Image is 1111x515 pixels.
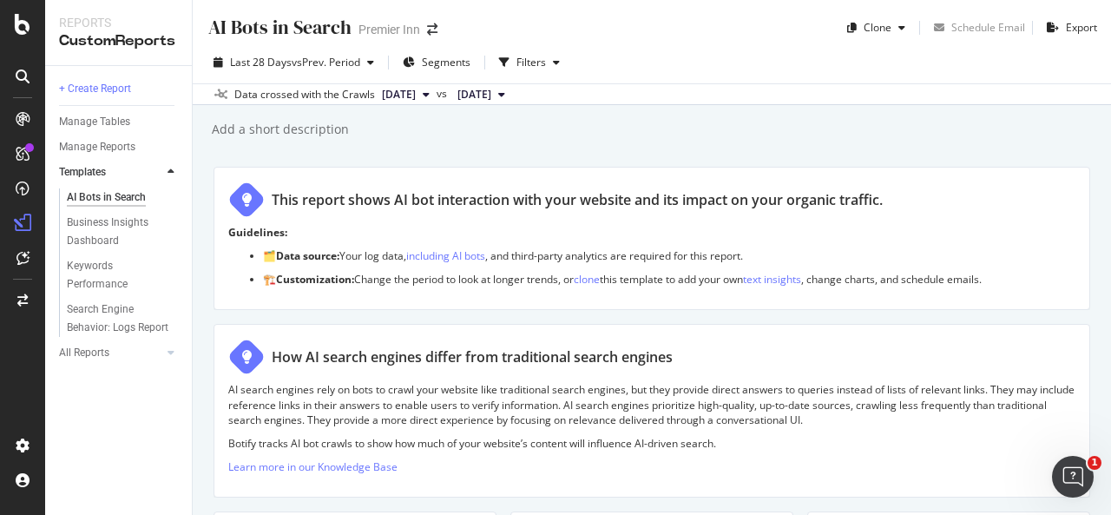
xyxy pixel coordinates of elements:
div: Business Insights Dashboard [67,214,167,250]
p: Botify tracks AI bot crawls to show how much of your website’s content will influence AI-driven s... [228,436,1075,451]
a: All Reports [59,344,162,362]
div: Filters [516,55,546,69]
a: Keywords Performance [67,257,180,294]
p: AI search engines rely on bots to crawl your website like traditional search engines, but they pr... [228,382,1075,426]
div: Manage Reports [59,138,135,156]
span: 2025 Jul. 21st [457,87,491,102]
span: 1 [1088,456,1101,470]
div: Add a short description [210,121,349,138]
button: [DATE] [375,84,437,105]
div: How AI search engines differ from traditional search enginesAI search engines rely on bots to cra... [214,324,1090,498]
div: Templates [59,163,106,182]
div: Schedule Email [951,20,1025,35]
a: Manage Reports [59,138,180,156]
strong: Data source: [276,248,339,263]
span: Segments [422,55,470,69]
div: Reports [59,14,178,31]
a: Learn more in our Knowledge Base [228,459,398,474]
strong: Customization: [276,272,354,287]
div: AI Bots in Search [207,14,352,41]
a: text insights [743,272,801,287]
button: [DATE] [450,84,512,105]
p: 🗂️ Your log data, , and third-party analytics are required for this report. [263,248,1075,263]
a: Templates [59,163,162,182]
span: 2025 Aug. 18th [382,87,416,102]
div: Search Engine Behavior: Logs Report [67,300,169,337]
strong: Guidelines: [228,225,287,240]
div: Premier Inn [358,21,420,38]
div: arrow-right-arrow-left [427,23,437,36]
span: vs [437,86,450,102]
div: How AI search engines differ from traditional search engines [272,347,673,367]
a: including AI bots [406,248,485,263]
div: CustomReports [59,31,178,51]
a: Search Engine Behavior: Logs Report [67,300,180,337]
span: vs Prev. Period [292,55,360,69]
span: Last 28 Days [230,55,292,69]
button: Clone [840,14,912,42]
a: Manage Tables [59,113,180,131]
button: Segments [396,49,477,76]
div: + Create Report [59,80,131,98]
div: Keywords Performance [67,257,164,294]
div: Clone [864,20,891,35]
iframe: Intercom live chat [1052,456,1094,498]
a: AI Bots in Search [67,188,180,207]
button: Filters [492,49,567,76]
a: clone [574,272,600,287]
p: 🏗️ Change the period to look at longer trends, or this template to add your own , change charts, ... [263,272,1075,287]
div: Data crossed with the Crawls [234,87,375,102]
div: Export [1066,20,1097,35]
button: Last 28 DaysvsPrev. Period [207,49,381,76]
div: Manage Tables [59,113,130,131]
button: Schedule Email [927,14,1025,42]
button: Export [1040,14,1097,42]
div: This report shows AI bot interaction with your website and its impact on your organic traffic.Gui... [214,167,1090,310]
div: This report shows AI bot interaction with your website and its impact on your organic traffic. [272,190,883,210]
a: Business Insights Dashboard [67,214,180,250]
div: All Reports [59,344,109,362]
div: AI Bots in Search [67,188,146,207]
a: + Create Report [59,80,180,98]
